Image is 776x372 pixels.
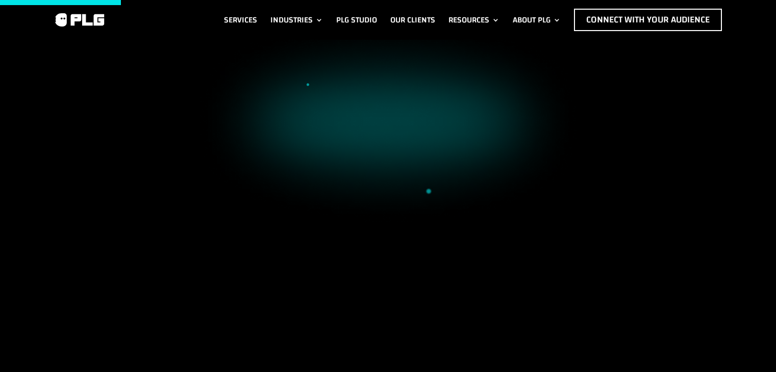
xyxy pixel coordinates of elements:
a: Connect with Your Audience [574,9,722,31]
a: PLG Studio [336,9,377,31]
a: Our Clients [390,9,435,31]
a: Services [224,9,257,31]
a: Industries [270,9,323,31]
a: About PLG [513,9,561,31]
a: Resources [448,9,499,31]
